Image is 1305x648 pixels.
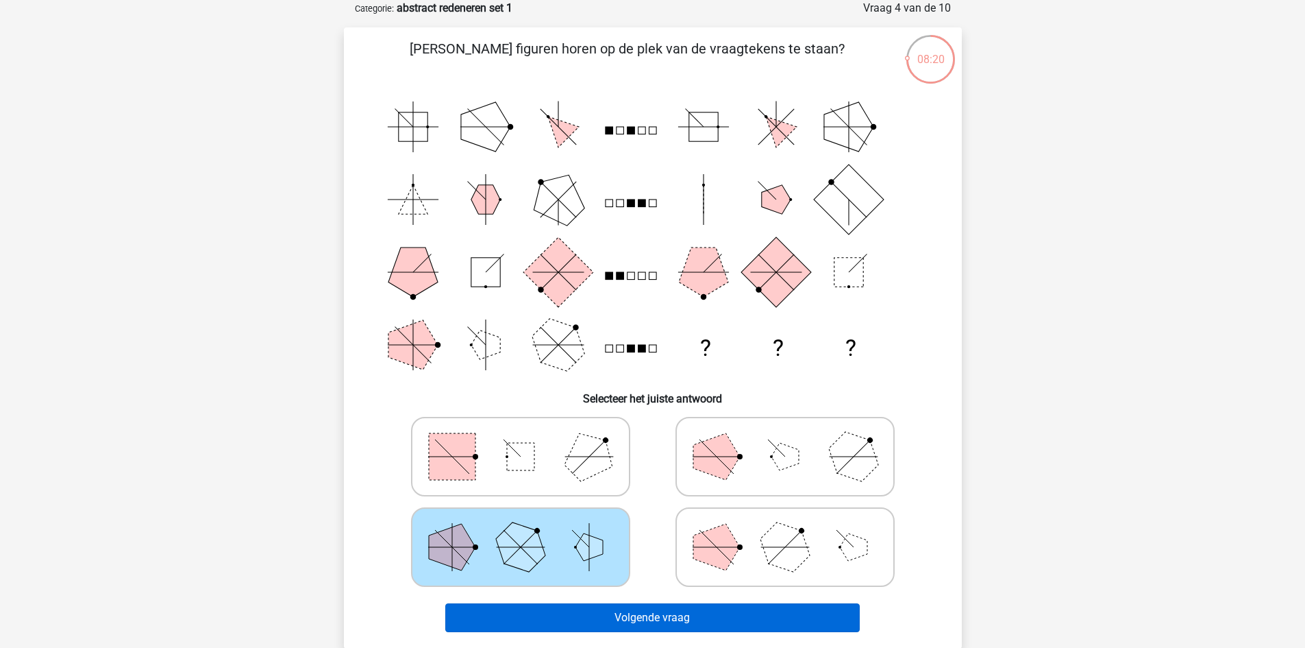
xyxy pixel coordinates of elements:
[905,34,956,68] div: 08:20
[699,335,710,361] text: ?
[772,335,783,361] text: ?
[845,335,856,361] text: ?
[445,603,860,632] button: Volgende vraag
[366,38,888,80] p: [PERSON_NAME] figuren horen op de plek van de vraagtekens te staan?
[397,1,512,14] strong: abstract redeneren set 1
[366,381,940,405] h6: Selecteer het juiste antwoord
[355,3,394,14] small: Categorie:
